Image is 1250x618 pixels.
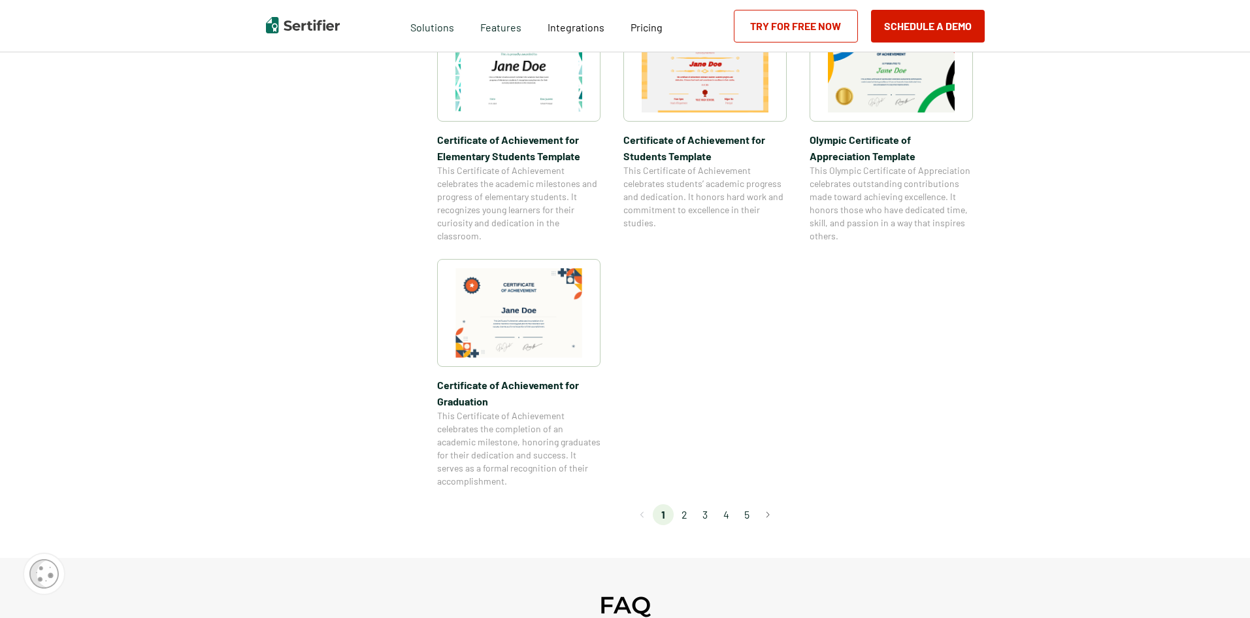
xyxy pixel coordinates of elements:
button: Go to previous page [632,504,653,525]
span: This Certificate of Achievement celebrates the academic milestones and progress of elementary stu... [437,164,600,243]
li: page 5 [736,504,757,525]
a: Try for Free Now [734,10,858,43]
span: Pricing [631,21,663,33]
li: page 2 [674,504,695,525]
a: Certificate of Achievement for Elementary Students TemplateCertificate of Achievement for Element... [437,14,600,243]
span: Certificate of Achievement for Elementary Students Template [437,131,600,164]
img: Certificate of Achievement for Graduation [455,268,582,358]
span: Certificate of Achievement for Students Template [623,131,787,164]
a: Integrations [548,18,604,34]
span: Features [480,18,521,34]
button: Schedule a Demo [871,10,985,43]
button: Go to next page [757,504,778,525]
span: This Certificate of Achievement celebrates students’ academic progress and dedication. It honors ... [623,164,787,230]
img: Certificate of Achievement for Elementary Students Template [455,23,582,112]
span: Certificate of Achievement for Graduation [437,377,600,409]
li: page 3 [695,504,715,525]
a: Pricing [631,18,663,34]
span: This Certificate of Achievement celebrates the completion of an academic milestone, honoring grad... [437,409,600,488]
a: Olympic Certificate of Appreciation​ TemplateOlympic Certificate of Appreciation​ TemplateThis Ol... [810,14,973,243]
img: Cookie Popup Icon [29,559,59,589]
span: Olympic Certificate of Appreciation​ Template [810,131,973,164]
img: Olympic Certificate of Appreciation​ Template [828,23,955,112]
img: Sertifier | Digital Credentialing Platform [266,17,340,33]
li: page 4 [715,504,736,525]
li: page 1 [653,504,674,525]
a: Certificate of Achievement for GraduationCertificate of Achievement for GraduationThis Certificat... [437,259,600,488]
span: Integrations [548,21,604,33]
span: This Olympic Certificate of Appreciation celebrates outstanding contributions made toward achievi... [810,164,973,243]
a: Certificate of Achievement for Students TemplateCertificate of Achievement for Students TemplateT... [623,14,787,243]
img: Certificate of Achievement for Students Template [642,23,768,112]
span: Solutions [410,18,454,34]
